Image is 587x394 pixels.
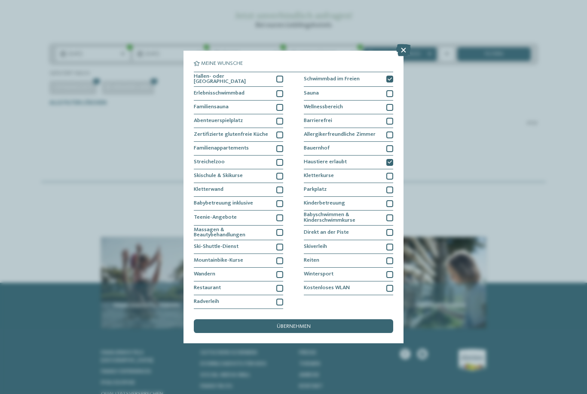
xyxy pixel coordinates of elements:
span: Allergikerfreundliche Zimmer [304,132,376,137]
span: Kletterwand [194,187,223,192]
span: Babyschwimmen & Kinderschwimmkurse [304,212,381,223]
span: Mountainbike-Kurse [194,258,243,263]
span: Hallen- oder [GEOGRAPHIC_DATA] [194,74,271,85]
span: Bauernhof [304,146,330,151]
span: Babybetreuung inklusive [194,201,253,206]
span: Streichelzoo [194,159,225,165]
span: Haustiere erlaubt [304,159,347,165]
span: Kostenloses WLAN [304,285,350,291]
span: Skiverleih [304,244,327,250]
span: Restaurant [194,285,221,291]
span: Kinderbetreuung [304,201,345,206]
span: Barrierefrei [304,118,332,124]
span: Familienappartements [194,146,249,151]
span: Wintersport [304,272,333,277]
span: Massagen & Beautybehandlungen [194,227,271,238]
span: Direkt an der Piste [304,230,349,235]
span: Radverleih [194,299,219,305]
span: Reiten [304,258,319,263]
span: Wandern [194,272,215,277]
span: Skischule & Skikurse [194,173,243,179]
span: Sauna [304,91,319,96]
span: Zertifizierte glutenfreie Küche [194,132,268,137]
span: Wellnessbereich [304,104,343,110]
span: Familiensauna [194,104,229,110]
span: Abenteuerspielplatz [194,118,243,124]
span: Meine Wünsche [201,61,243,67]
span: Ski-Shuttle-Dienst [194,244,238,250]
span: Kletterkurse [304,173,334,179]
span: übernehmen [277,324,311,330]
span: Parkplatz [304,187,327,192]
span: Teenie-Angebote [194,215,237,220]
span: Erlebnisschwimmbad [194,91,245,96]
span: Schwimmbad im Freien [304,76,360,82]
